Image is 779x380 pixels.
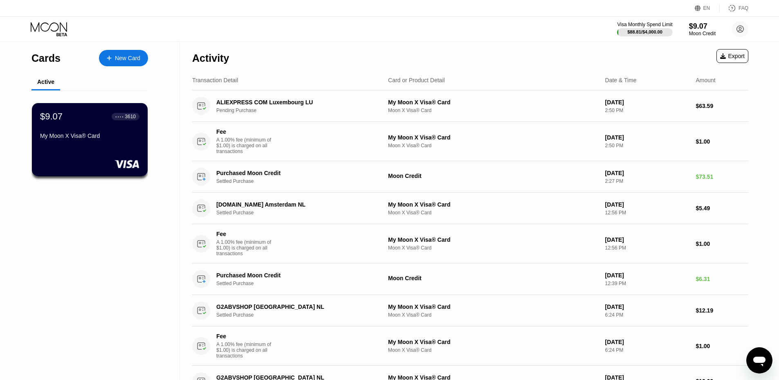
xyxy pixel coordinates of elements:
div: A 1.00% fee (minimum of $1.00) is charged on all transactions [216,137,278,154]
div: Purchased Moon Credit [216,272,375,279]
div: Card or Product Detail [388,77,445,83]
div: 3610 [125,114,136,119]
div: 12:56 PM [605,210,689,216]
div: Settled Purchase [216,312,387,318]
div: Purchased Moon CreditSettled PurchaseMoon Credit[DATE]12:39 PM$6.31 [192,263,748,295]
div: My Moon X Visa® Card [40,133,139,139]
div: [DATE] [605,339,689,345]
div: $63.59 [696,103,748,109]
div: Purchased Moon Credit [216,170,375,176]
div: $1.00 [696,138,748,145]
div: Fee [216,128,274,135]
div: $9.07 [40,111,63,122]
div: $1.00 [696,241,748,247]
div: A 1.00% fee (minimum of $1.00) is charged on all transactions [216,342,278,359]
div: Visa Monthly Spend Limit$88.81/$4,000.00 [617,22,672,36]
div: Active [37,79,54,85]
div: 6:24 PM [605,347,689,353]
div: $12.19 [696,307,748,314]
div: Visa Monthly Spend Limit [617,22,672,27]
div: 12:56 PM [605,245,689,251]
div: Moon X Visa® Card [388,108,599,113]
div: $5.49 [696,205,748,211]
div: [DOMAIN_NAME] Amsterdam NLSettled PurchaseMy Moon X Visa® CardMoon X Visa® Card[DATE]12:56 PM$5.49 [192,193,748,224]
div: Export [716,49,748,63]
div: Moon X Visa® Card [388,210,599,216]
div: $6.31 [696,276,748,282]
div: Date & Time [605,77,637,83]
div: [DOMAIN_NAME] Amsterdam NL [216,201,375,208]
div: EN [695,4,720,12]
div: $9.07 [689,22,716,31]
div: Moon Credit [388,173,599,179]
div: New Card [115,55,140,62]
div: [DATE] [605,272,689,279]
div: My Moon X Visa® Card [388,99,599,106]
div: Activity [192,52,229,64]
div: Moon X Visa® Card [388,347,599,353]
div: Amount [696,77,715,83]
div: Cards [31,52,61,64]
div: Fee [216,231,274,237]
div: [DATE] [605,134,689,141]
div: G2ABVSHOP [GEOGRAPHIC_DATA] NLSettled PurchaseMy Moon X Visa® CardMoon X Visa® Card[DATE]6:24 PM$... [192,295,748,326]
div: 2:50 PM [605,143,689,148]
div: Settled Purchase [216,178,387,184]
div: $9.07● ● ● ●3610My Moon X Visa® Card [32,103,148,176]
div: Export [720,53,745,59]
div: $73.51 [696,173,748,180]
div: FAQ [739,5,748,11]
div: $9.07Moon Credit [689,22,716,36]
div: 6:24 PM [605,312,689,318]
div: FeeA 1.00% fee (minimum of $1.00) is charged on all transactionsMy Moon X Visa® CardMoon X Visa® ... [192,224,748,263]
div: Moon Credit [689,31,716,36]
div: FeeA 1.00% fee (minimum of $1.00) is charged on all transactionsMy Moon X Visa® CardMoon X Visa® ... [192,122,748,161]
div: [DATE] [605,201,689,208]
div: ● ● ● ● [115,115,123,118]
div: My Moon X Visa® Card [388,201,599,208]
div: Moon X Visa® Card [388,143,599,148]
div: $88.81 / $4,000.00 [627,29,662,34]
div: [DATE] [605,99,689,106]
div: FeeA 1.00% fee (minimum of $1.00) is charged on all transactionsMy Moon X Visa® CardMoon X Visa® ... [192,326,748,366]
div: Moon Credit [388,275,599,281]
div: My Moon X Visa® Card [388,236,599,243]
div: EN [703,5,710,11]
div: My Moon X Visa® Card [388,339,599,345]
div: Pending Purchase [216,108,387,113]
div: [DATE] [605,304,689,310]
div: [DATE] [605,236,689,243]
div: 2:27 PM [605,178,689,184]
div: My Moon X Visa® Card [388,304,599,310]
div: $1.00 [696,343,748,349]
div: Moon X Visa® Card [388,245,599,251]
div: Purchased Moon CreditSettled PurchaseMoon Credit[DATE]2:27 PM$73.51 [192,161,748,193]
div: My Moon X Visa® Card [388,134,599,141]
div: G2ABVSHOP [GEOGRAPHIC_DATA] NL [216,304,375,310]
div: ALIEXPRESS COM Luxembourg LU [216,99,375,106]
div: [DATE] [605,170,689,176]
div: Moon X Visa® Card [388,312,599,318]
div: 2:50 PM [605,108,689,113]
div: Transaction Detail [192,77,238,83]
div: Settled Purchase [216,281,387,286]
div: 12:39 PM [605,281,689,286]
div: Fee [216,333,274,340]
div: ALIEXPRESS COM Luxembourg LUPending PurchaseMy Moon X Visa® CardMoon X Visa® Card[DATE]2:50 PM$63.59 [192,90,748,122]
iframe: Button to launch messaging window [746,347,772,373]
div: New Card [99,50,148,66]
div: Settled Purchase [216,210,387,216]
div: FAQ [720,4,748,12]
div: A 1.00% fee (minimum of $1.00) is charged on all transactions [216,239,278,256]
